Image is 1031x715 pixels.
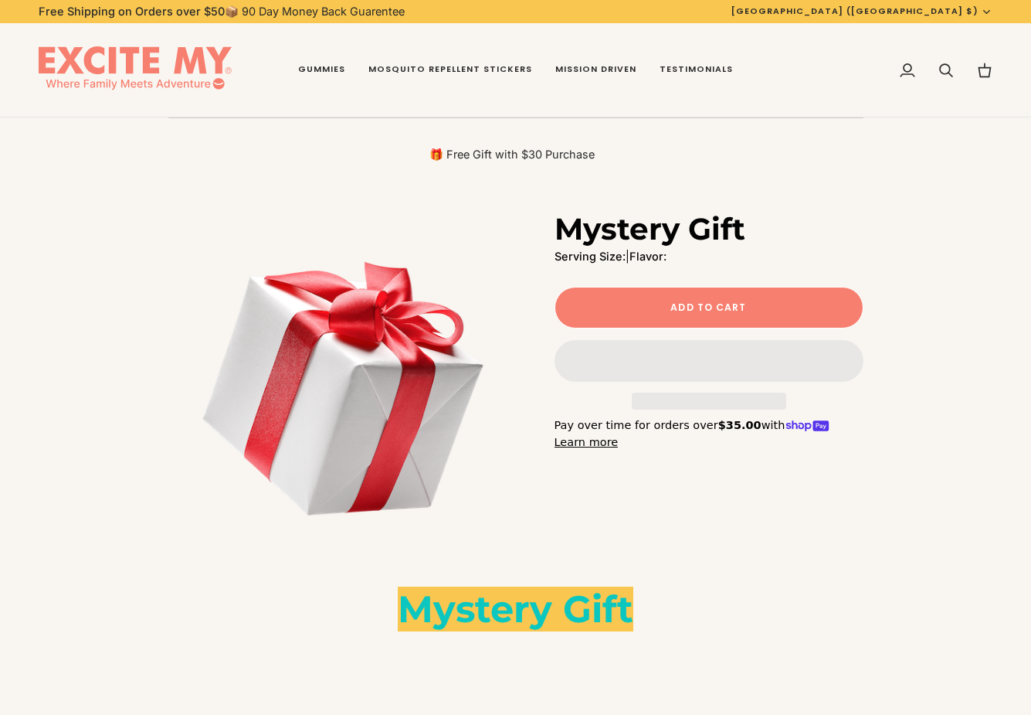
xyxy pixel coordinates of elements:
[298,63,345,76] span: Gummies
[555,248,863,265] p: |
[648,23,744,117] a: Testimonials
[544,23,648,117] a: Mission Driven
[398,587,552,632] span: Mystery
[555,250,626,263] strong: Serving Size:
[555,287,863,329] button: Add to Cart
[629,250,666,263] strong: Flavor:
[168,210,516,558] img: Mystery Gift
[660,63,733,76] span: Testimonials
[39,5,225,18] strong: Free Shipping on Orders over $50
[39,46,232,94] img: EXCITE MY®
[555,63,636,76] span: Mission Driven
[357,23,544,117] a: Mosquito Repellent Stickers
[720,5,1004,18] button: [GEOGRAPHIC_DATA] ([GEOGRAPHIC_DATA] $)
[555,210,745,248] h1: Mystery Gift
[287,23,357,117] a: Gummies
[368,63,532,76] span: Mosquito Repellent Stickers
[168,147,856,162] p: 🎁 Free Gift with $30 Purchase
[670,301,746,315] span: Add to Cart
[563,587,633,632] span: Gift
[39,3,405,20] p: 📦 90 Day Money Back Guarentee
